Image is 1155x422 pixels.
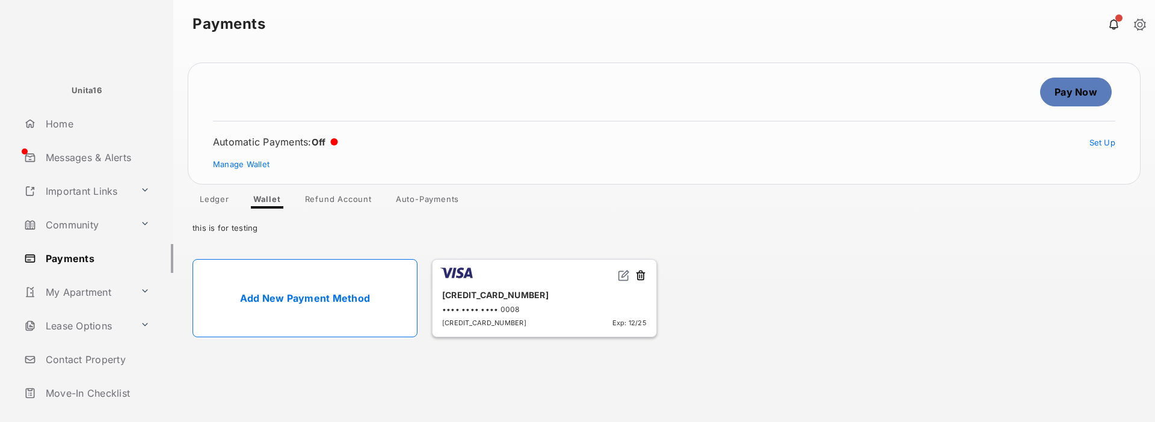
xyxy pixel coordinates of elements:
[19,379,173,408] a: Move-In Checklist
[190,194,239,209] a: Ledger
[386,194,469,209] a: Auto-Payments
[213,159,269,169] a: Manage Wallet
[19,311,135,340] a: Lease Options
[19,278,135,307] a: My Apartment
[618,269,630,281] img: svg+xml;base64,PHN2ZyB2aWV3Qm94PSIwIDAgMjQgMjQiIHdpZHRoPSIxNiIgaGVpZ2h0PSIxNiIgZmlsbD0ibm9uZSIgeG...
[19,177,135,206] a: Important Links
[213,136,338,148] div: Automatic Payments :
[173,209,1155,242] div: this is for testing
[312,136,326,148] span: Off
[1089,138,1116,147] a: Set Up
[612,319,647,327] span: Exp: 12/25
[19,210,135,239] a: Community
[442,319,526,327] span: [CREDIT_CARD_NUMBER]
[295,194,381,209] a: Refund Account
[442,305,647,314] div: •••• •••• •••• 0008
[19,244,173,273] a: Payments
[442,285,647,305] div: [CREDIT_CARD_NUMBER]
[72,85,102,97] p: Unita16
[244,194,291,209] a: Wallet
[192,259,417,337] a: Add New Payment Method
[19,345,173,374] a: Contact Property
[19,143,173,172] a: Messages & Alerts
[19,109,173,138] a: Home
[192,17,265,31] strong: Payments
